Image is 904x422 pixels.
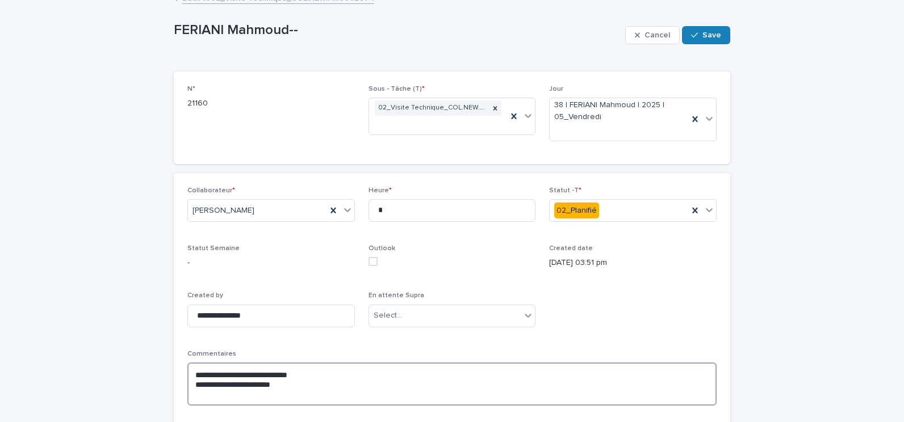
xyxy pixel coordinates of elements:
p: 21160 [187,98,355,109]
span: Heure [369,187,392,194]
span: Commentaires [187,351,236,357]
span: [PERSON_NAME] [192,205,254,217]
p: - [187,257,355,269]
div: Select... [374,310,402,322]
span: N° [187,86,195,92]
span: Created by [187,292,223,299]
span: Outlook [369,245,395,252]
span: Jour [549,86,563,92]
span: Cancel [644,31,670,39]
span: Sous - Tâche (T) [369,86,425,92]
span: Save [702,31,721,39]
div: 02_Planifié [554,202,599,219]
div: 02_Visite Technique_COL.NEW.FR.0002074 [375,100,489,116]
span: 38 | FERIANI Mahmoud | 2025 | 05_Vendredi [554,99,684,123]
button: Cancel [625,26,680,44]
span: En attente Supra [369,292,424,299]
span: Created date [549,245,593,252]
p: FERIANI Mahmoud-- [174,22,621,39]
p: [DATE] 03:51 pm [549,257,717,269]
span: Statut Semaine [187,245,240,252]
span: Collaborateur [187,187,235,194]
button: Save [682,26,730,44]
span: Statut -T [549,187,581,194]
